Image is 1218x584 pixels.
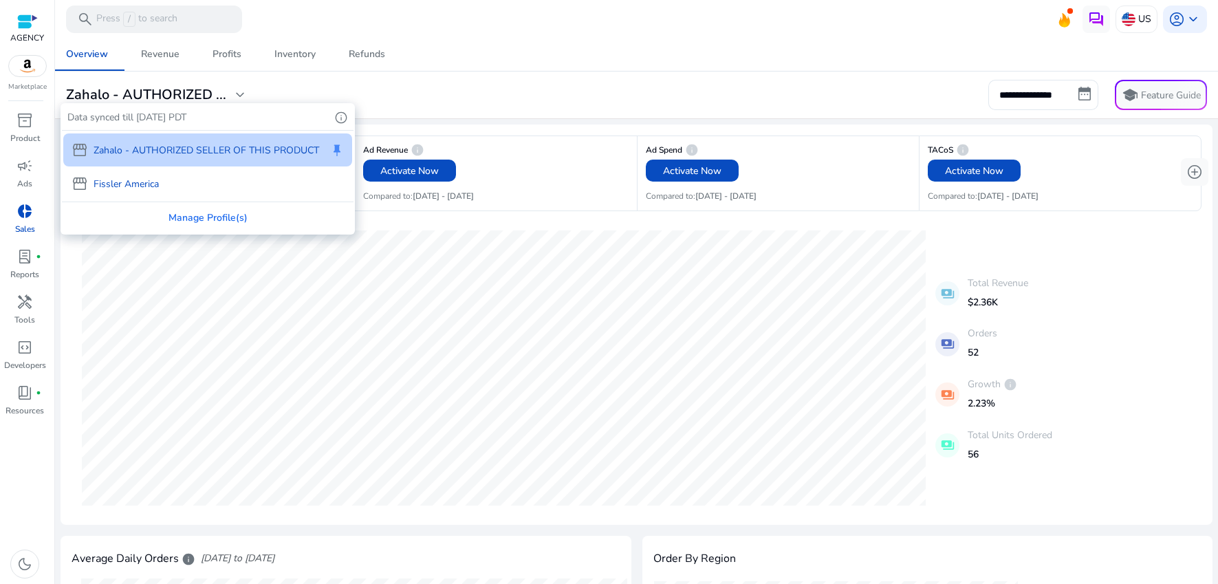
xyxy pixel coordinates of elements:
span: info [334,111,348,125]
p: Zahalo - AUTHORIZED SELLER OF THIS PRODUCT [94,143,319,158]
div: Manage Profile(s) [62,202,354,233]
span: storefront [72,142,88,158]
span: storefront [72,175,88,192]
span: keep [330,143,344,157]
p: Data synced till [DATE] PDT [67,110,186,125]
p: Fissler America [94,177,159,191]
